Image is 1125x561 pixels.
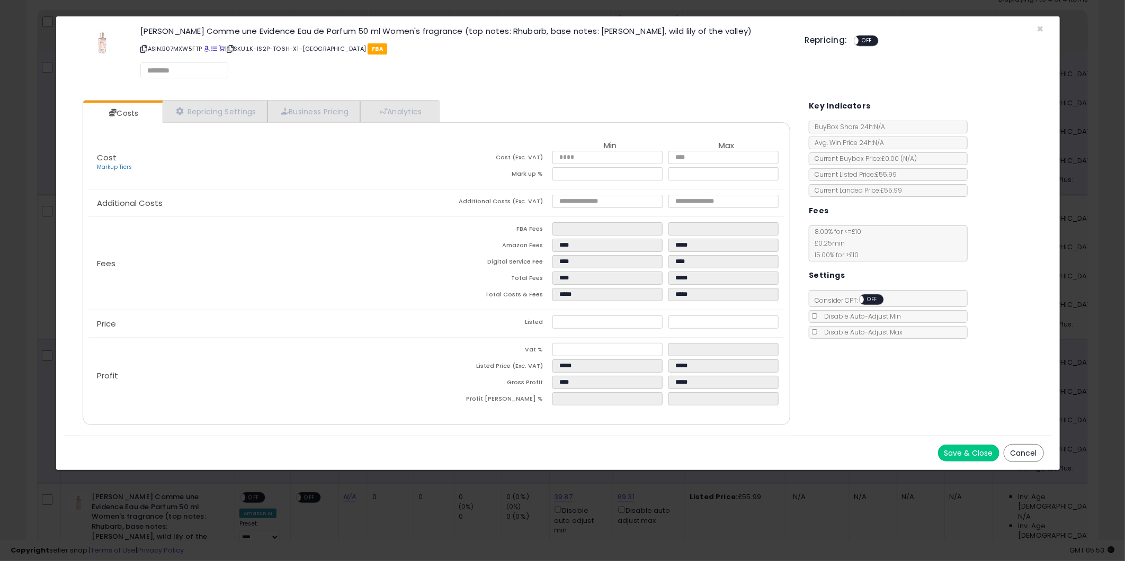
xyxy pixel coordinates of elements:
span: Consider CPT: [809,296,898,305]
td: Gross Profit [436,376,552,392]
h5: Fees [809,204,829,218]
p: ASIN: B07MXW5FTP | SKU: LK-1S2P-TO6H-X1-[GEOGRAPHIC_DATA] [140,40,789,57]
td: Vat % [436,343,552,359]
span: FBA [368,43,387,55]
p: Price [88,320,436,328]
td: Additional Costs (Exc. VAT) [436,195,552,211]
img: 21+2L5gksgL._SL60_.jpg [86,27,118,59]
h3: [PERSON_NAME] Comme une Evidence Eau de Parfum 50 ml Women's fragrance (top notes: Rhubarb, base ... [140,27,789,35]
h5: Settings [809,269,845,282]
a: Repricing Settings [163,101,267,122]
td: Digital Service Fee [436,255,552,272]
a: BuyBox page [204,44,210,53]
td: Amazon Fees [436,239,552,255]
td: Total Fees [436,272,552,288]
span: OFF [859,37,876,46]
span: Current Listed Price: £55.99 [809,170,897,179]
span: 8.00 % for <= £10 [809,227,861,259]
span: £0.25 min [809,239,845,248]
a: All offer listings [211,44,217,53]
span: Current Buybox Price: [809,154,917,163]
span: BuyBox Share 24h: N/A [809,122,885,131]
button: Save & Close [938,445,999,462]
td: Total Costs & Fees [436,288,552,304]
button: Cancel [1004,444,1044,462]
a: Costs [83,103,162,124]
th: Max [668,141,784,151]
a: Analytics [360,101,439,122]
span: 15.00 % for > £10 [809,250,859,259]
td: Profit [PERSON_NAME] % [436,392,552,409]
span: Current Landed Price: £55.99 [809,186,902,195]
td: Cost (Exc. VAT) [436,151,552,167]
p: Cost [88,153,436,171]
td: Mark up % [436,167,552,184]
p: Additional Costs [88,199,436,207]
a: Markup Tiers [97,163,132,171]
span: Disable Auto-Adjust Min [819,312,901,321]
span: Disable Auto-Adjust Max [819,328,903,337]
span: Avg. Win Price 24h: N/A [809,138,884,147]
a: Your listing only [219,44,225,53]
p: Profit [88,372,436,380]
span: £0.00 [881,154,917,163]
h5: Key Indicators [809,99,871,113]
span: ( N/A ) [900,154,917,163]
span: OFF [864,295,881,304]
a: Business Pricing [267,101,360,122]
p: Fees [88,259,436,268]
span: × [1037,21,1044,37]
td: FBA Fees [436,222,552,239]
th: Min [552,141,668,151]
td: Listed [436,315,552,332]
h5: Repricing: [805,36,847,44]
td: Listed Price (Exc. VAT) [436,359,552,376]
